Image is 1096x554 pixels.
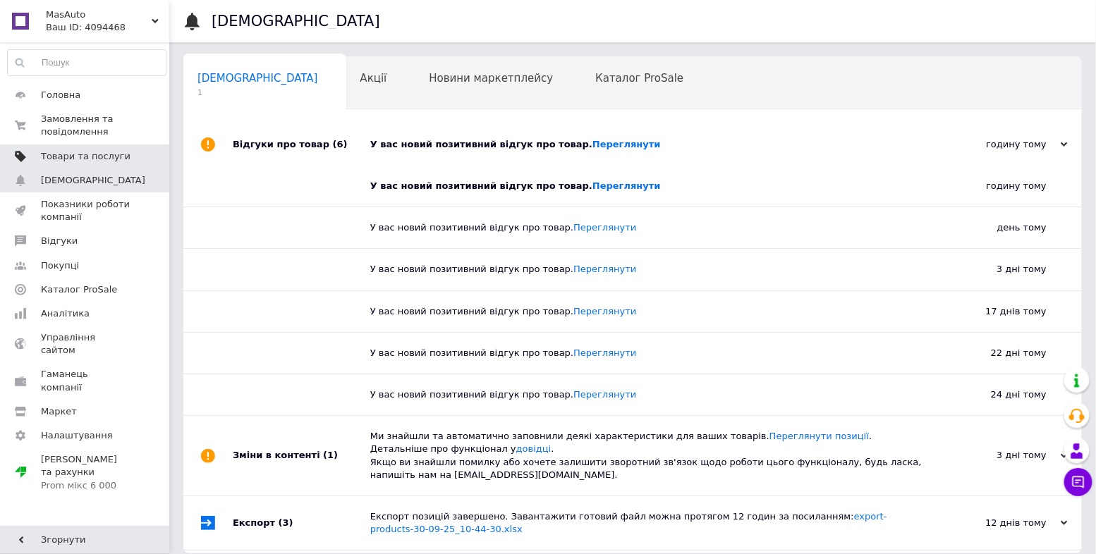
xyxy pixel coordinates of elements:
span: (1) [323,450,338,460]
a: Переглянути [592,139,661,149]
a: Переглянути позиції [769,431,869,441]
span: (6) [333,139,348,149]
span: Гаманець компанії [41,368,130,393]
div: У вас новий позитивний відгук про товар. [370,388,906,401]
span: Головна [41,89,80,101]
div: 12 днів тому [927,517,1068,529]
span: Показники роботи компанії [41,198,130,223]
span: Товари та послуги [41,150,130,163]
span: [DEMOGRAPHIC_DATA] [197,72,318,85]
div: 3 дні тому [927,449,1068,462]
div: Зміни в контенті [233,416,370,495]
div: Експорт [233,496,370,550]
div: У вас новий позитивний відгук про товар. [370,138,927,151]
div: Відгуки про товар [233,123,370,166]
div: 22 дні тому [906,333,1082,374]
span: Відгуки [41,235,78,247]
div: У вас новий позитивний відгук про товар. [370,347,906,359]
a: Переглянути [592,180,661,191]
div: Ми знайшли та автоматично заповнили деякі характеристики для ваших товарів. . Детальніше про функ... [370,430,927,481]
div: 17 днів тому [906,291,1082,332]
a: Переглянути [573,306,636,316]
span: [DEMOGRAPHIC_DATA] [41,174,145,187]
h1: [DEMOGRAPHIC_DATA] [212,13,380,30]
a: довідці [516,443,552,454]
span: Управління сайтом [41,331,130,357]
span: (3) [279,517,293,528]
a: Переглянути [573,264,636,274]
div: У вас новий позитивний відгук про товар. [370,180,906,192]
div: У вас новий позитивний відгук про товар. [370,263,906,276]
span: Налаштування [41,429,113,442]
div: 24 дні тому [906,374,1082,415]
div: Експорт позицій завершено. Завантажити готовий файл можна протягом 12 годин за посиланням: [370,510,927,536]
span: [PERSON_NAME] та рахунки [41,453,130,492]
a: export-products-30-09-25_10-44-30.xlsx [370,511,887,534]
div: годину тому [927,138,1068,151]
span: Новини маркетплейсу [429,72,553,85]
button: Чат з покупцем [1064,468,1092,496]
a: Переглянути [573,389,636,400]
a: Переглянути [573,347,636,358]
div: Ваш ID: 4094468 [46,21,169,34]
span: 1 [197,87,318,98]
div: день тому [906,207,1082,248]
span: Каталог ProSale [595,72,683,85]
div: Prom мікс 6 000 [41,479,130,492]
div: 3 дні тому [906,249,1082,290]
span: Покупці [41,259,79,272]
input: Пошук [8,50,166,75]
span: Каталог ProSale [41,283,117,296]
span: MasAuto [46,8,152,21]
div: годину тому [906,166,1082,207]
div: У вас новий позитивний відгук про товар. [370,305,906,318]
span: Аналітика [41,307,90,320]
a: Переглянути [573,222,636,233]
span: Замовлення та повідомлення [41,113,130,138]
span: Маркет [41,405,77,418]
div: У вас новий позитивний відгук про товар. [370,221,906,234]
span: Акції [360,72,387,85]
